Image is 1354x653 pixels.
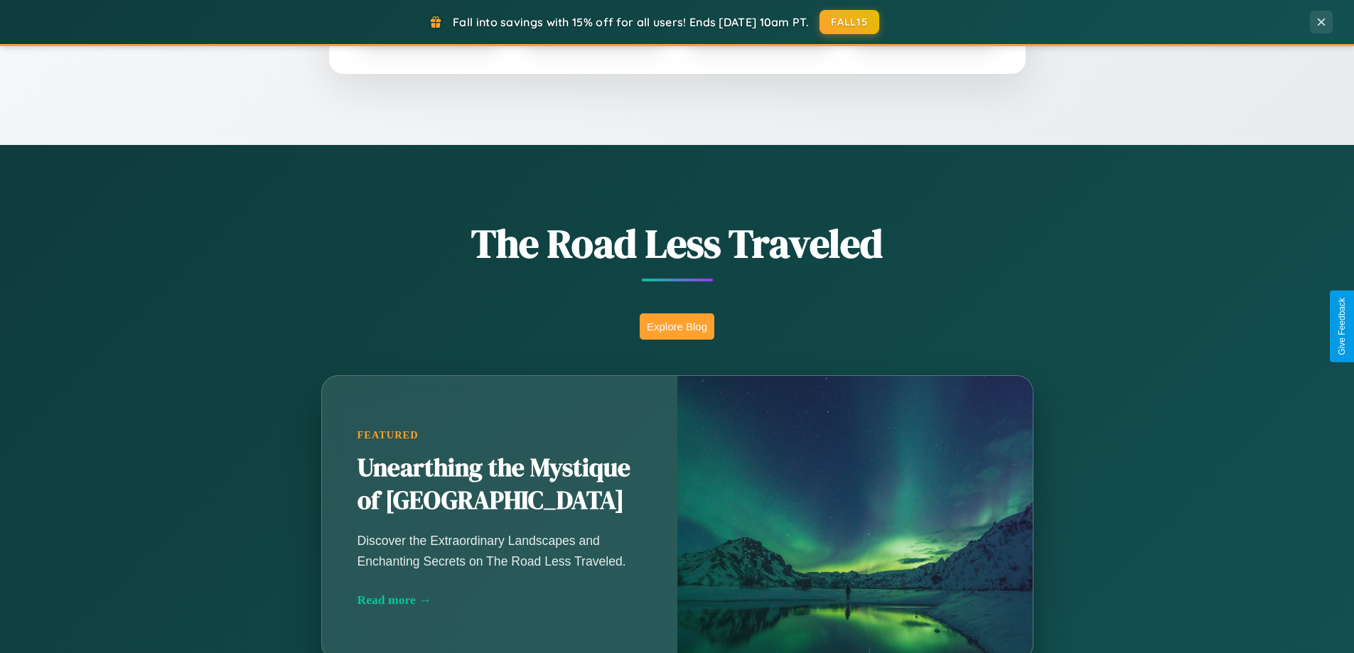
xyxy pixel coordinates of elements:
div: Featured [358,429,642,441]
button: FALL15 [820,10,879,34]
button: Explore Blog [640,313,714,340]
div: Read more → [358,593,642,608]
div: Give Feedback [1337,298,1347,355]
span: Fall into savings with 15% off for all users! Ends [DATE] 10am PT. [453,15,809,29]
p: Discover the Extraordinary Landscapes and Enchanting Secrets on The Road Less Traveled. [358,531,642,571]
h2: Unearthing the Mystique of [GEOGRAPHIC_DATA] [358,452,642,517]
h1: The Road Less Traveled [251,216,1104,271]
